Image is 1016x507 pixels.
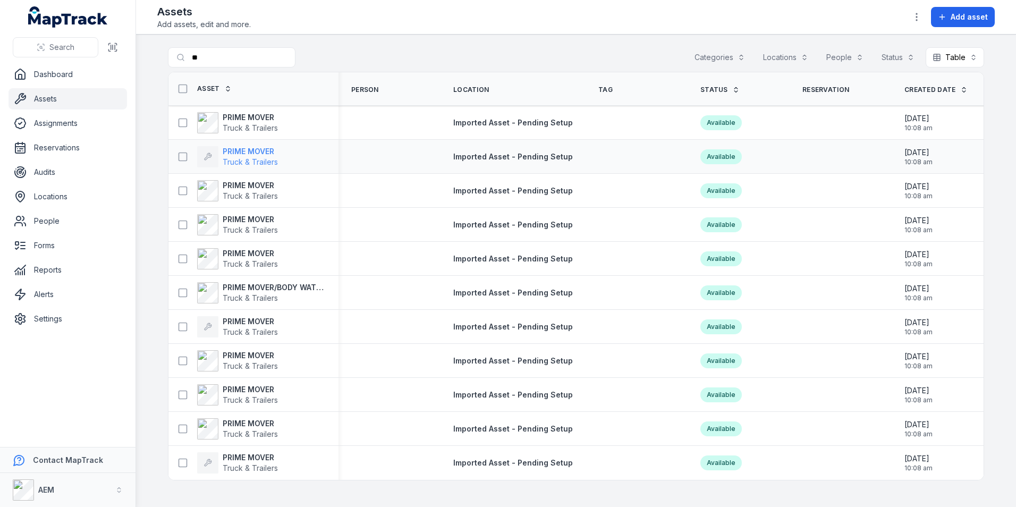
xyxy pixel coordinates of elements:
span: 10:08 am [904,260,933,268]
div: Available [700,421,742,436]
span: Imported Asset - Pending Setup [453,254,573,263]
a: Imported Asset - Pending Setup [453,117,573,128]
span: Imported Asset - Pending Setup [453,118,573,127]
a: Imported Asset - Pending Setup [453,356,573,366]
time: 20/08/2025, 10:08:45 am [904,351,933,370]
div: Available [700,319,742,334]
time: 20/08/2025, 10:08:45 am [904,113,933,132]
span: Add assets, edit and more. [157,19,251,30]
span: Truck & Trailers [223,157,278,166]
time: 20/08/2025, 10:08:45 am [904,419,933,438]
span: Truck & Trailers [223,327,278,336]
time: 20/08/2025, 10:08:45 am [904,385,933,404]
div: Available [700,115,742,130]
span: Truck & Trailers [223,225,278,234]
span: [DATE] [904,215,933,226]
a: Created Date [904,86,968,94]
button: Status [875,47,921,67]
time: 20/08/2025, 10:08:45 am [904,147,933,166]
div: Available [700,353,742,368]
a: PRIME MOVER/BODY WATER CARTTruck & Trailers [197,282,326,303]
a: PRIME MOVERTruck & Trailers [197,146,278,167]
a: Reservations [9,137,127,158]
div: Available [700,455,742,470]
button: People [819,47,870,67]
span: [DATE] [904,419,933,430]
time: 20/08/2025, 10:08:45 am [904,249,933,268]
a: Imported Asset - Pending Setup [453,322,573,332]
strong: PRIME MOVER [223,248,278,259]
a: PRIME MOVERTruck & Trailers [197,384,278,405]
span: [DATE] [904,283,933,294]
strong: PRIME MOVER/BODY WATER CART [223,282,326,293]
button: Categories [688,47,752,67]
span: Imported Asset - Pending Setup [453,220,573,229]
a: Status [700,86,740,94]
a: PRIME MOVERTruck & Trailers [197,316,278,337]
span: Truck & Trailers [223,395,278,404]
time: 20/08/2025, 10:08:45 am [904,283,933,302]
a: PRIME MOVERTruck & Trailers [197,350,278,371]
span: Imported Asset - Pending Setup [453,424,573,433]
span: Tag [598,86,613,94]
a: Forms [9,235,127,256]
a: Imported Asset - Pending Setup [453,288,573,298]
a: Imported Asset - Pending Setup [453,253,573,264]
span: Imported Asset - Pending Setup [453,186,573,195]
a: Alerts [9,284,127,305]
span: [DATE] [904,181,933,192]
strong: PRIME MOVER [223,214,278,225]
strong: PRIME MOVER [223,384,278,395]
div: Available [700,251,742,266]
a: PRIME MOVERTruck & Trailers [197,112,278,133]
h2: Assets [157,4,251,19]
time: 20/08/2025, 10:08:45 am [904,317,933,336]
span: [DATE] [904,147,933,158]
span: 10:08 am [904,396,933,404]
span: 10:08 am [904,294,933,302]
span: [DATE] [904,351,933,362]
a: People [9,210,127,232]
span: Truck & Trailers [223,123,278,132]
a: Assets [9,88,127,109]
a: Asset [197,84,232,93]
span: Reservation [802,86,849,94]
span: 10:08 am [904,192,933,200]
div: Available [700,149,742,164]
span: Imported Asset - Pending Setup [453,458,573,467]
span: Add asset [951,12,988,22]
a: Reports [9,259,127,281]
a: PRIME MOVERTruck & Trailers [197,180,278,201]
span: 10:08 am [904,158,933,166]
span: Truck & Trailers [223,429,278,438]
span: [DATE] [904,317,933,328]
strong: Contact MapTrack [33,455,103,464]
a: Imported Asset - Pending Setup [453,390,573,400]
span: Imported Asset - Pending Setup [453,288,573,297]
a: Imported Asset - Pending Setup [453,219,573,230]
a: Imported Asset - Pending Setup [453,458,573,468]
span: 10:08 am [904,226,933,234]
span: Truck & Trailers [223,463,278,472]
span: Imported Asset - Pending Setup [453,356,573,365]
a: Locations [9,186,127,207]
a: Imported Asset - Pending Setup [453,424,573,434]
time: 20/08/2025, 10:08:45 am [904,453,933,472]
span: 10:08 am [904,328,933,336]
strong: AEM [38,485,54,494]
strong: PRIME MOVER [223,418,278,429]
a: PRIME MOVERTruck & Trailers [197,248,278,269]
strong: PRIME MOVER [223,350,278,361]
strong: PRIME MOVER [223,452,278,463]
span: Status [700,86,728,94]
strong: PRIME MOVER [223,316,278,327]
a: MapTrack [28,6,108,28]
span: Truck & Trailers [223,293,278,302]
div: Available [700,285,742,300]
span: 10:08 am [904,124,933,132]
a: Audits [9,162,127,183]
span: Truck & Trailers [223,361,278,370]
a: PRIME MOVERTruck & Trailers [197,214,278,235]
span: 10:08 am [904,430,933,438]
a: Assignments [9,113,127,134]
